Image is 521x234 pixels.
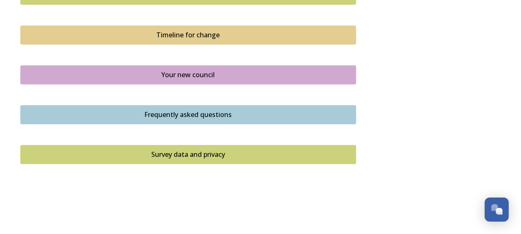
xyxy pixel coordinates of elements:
button: Your new council [20,65,356,84]
button: Survey data and privacy [20,145,356,164]
div: Survey data and privacy [25,149,351,159]
button: Frequently asked questions [20,105,356,124]
button: Timeline for change [20,25,356,44]
div: Frequently asked questions [25,110,351,119]
div: Your new council [25,70,351,80]
div: Timeline for change [25,30,351,40]
button: Open Chat [485,197,509,222]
